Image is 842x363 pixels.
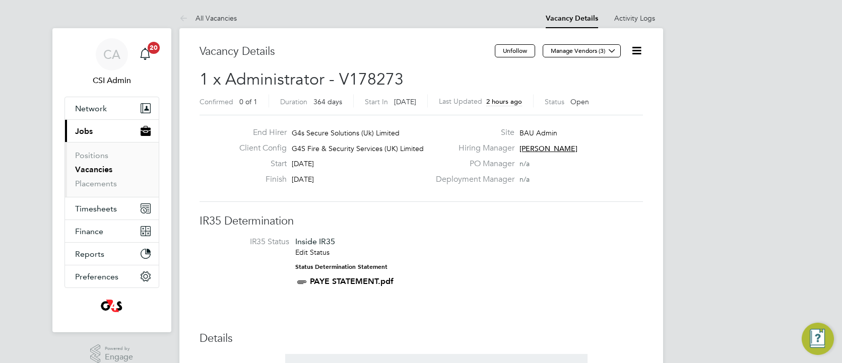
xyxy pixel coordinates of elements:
label: Start [231,159,287,169]
a: Vacancies [75,165,112,174]
nav: Main navigation [52,28,171,332]
span: Reports [75,249,104,259]
h3: IR35 Determination [200,214,643,229]
span: 20 [148,42,160,54]
span: 2 hours ago [486,97,522,106]
span: [PERSON_NAME] [520,144,577,153]
label: PO Manager [430,159,514,169]
label: Status [545,97,564,106]
button: Network [65,97,159,119]
a: Go to home page [64,298,159,314]
h3: Details [200,331,643,346]
a: Placements [75,179,117,188]
h3: Vacancy Details [200,44,495,59]
span: G4s Secure Solutions (Uk) Limited [292,128,400,137]
label: Deployment Manager [430,174,514,185]
label: Finish [231,174,287,185]
img: g4sssuk-logo-retina.png [99,298,124,314]
button: Timesheets [65,197,159,220]
strong: Status Determination Statement [295,263,387,270]
a: All Vacancies [179,14,237,23]
span: [DATE] [292,175,314,184]
span: [DATE] [394,97,416,106]
label: Site [430,127,514,138]
label: Last Updated [439,97,482,106]
span: Preferences [75,272,118,281]
span: BAU Admin [520,128,557,137]
span: [DATE] [292,159,314,168]
span: 1 x Administrator - V178273 [200,69,404,89]
a: 20 [135,38,155,70]
span: G4S Fire & Security Services (UK) Limited [292,144,424,153]
label: End Hirer [231,127,287,138]
label: Duration [280,97,307,106]
a: Vacancy Details [546,14,598,23]
label: Confirmed [200,97,233,106]
span: CA [103,48,120,61]
span: Timesheets [75,204,117,213]
a: Activity Logs [614,14,655,23]
button: Finance [65,220,159,242]
span: n/a [520,159,530,168]
span: Open [570,97,589,106]
div: Jobs [65,142,159,197]
span: 0 of 1 [239,97,257,106]
span: CSI Admin [64,75,159,87]
span: Inside IR35 [295,237,335,246]
button: Preferences [65,265,159,287]
a: PAYE STATEMENT.pdf [310,276,394,286]
span: n/a [520,175,530,184]
span: 364 days [313,97,342,106]
label: Hiring Manager [430,143,514,154]
label: IR35 Status [210,237,289,247]
span: Jobs [75,126,93,136]
a: Edit Status [295,248,330,257]
button: Engage Resource Center [802,323,834,355]
label: Start In [365,97,388,106]
span: Powered by [105,344,133,353]
button: Jobs [65,120,159,142]
span: Network [75,104,107,113]
span: Finance [75,227,103,236]
span: Engage [105,353,133,361]
button: Unfollow [495,44,535,57]
button: Reports [65,243,159,265]
label: Client Config [231,143,287,154]
a: Positions [75,151,108,160]
button: Manage Vendors (3) [543,44,621,57]
a: CACSI Admin [64,38,159,87]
